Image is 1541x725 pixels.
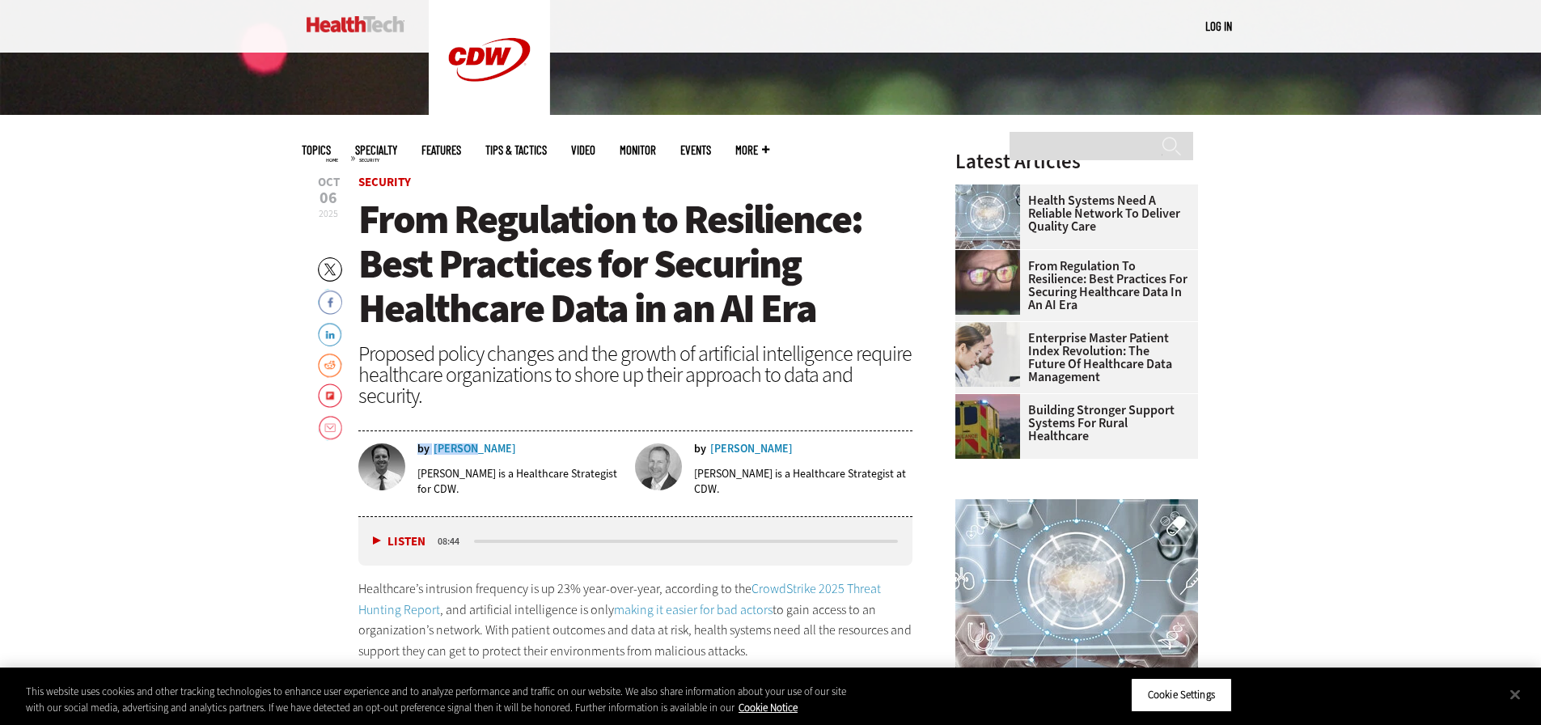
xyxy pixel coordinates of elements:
p: Healthcare’s intrusion frequency is up 23% year-over-year, according to the , and artificial inte... [358,579,913,661]
div: duration [435,534,472,549]
a: Log in [1205,19,1232,33]
a: Enterprise Master Patient Index Revolution: The Future of Healthcare Data Management [955,332,1188,384]
a: ambulance driving down country road at sunset [955,394,1028,407]
a: [PERSON_NAME] [434,443,516,455]
a: making it easier for bad actors [614,601,773,618]
a: MonITor [620,144,656,156]
img: Lee Pierce [358,443,405,490]
span: 2025 [319,207,338,220]
a: More information about your privacy [739,701,798,714]
img: Home [307,16,404,32]
div: User menu [1205,18,1232,35]
a: From Regulation to Resilience: Best Practices for Securing Healthcare Data in an AI Era [955,260,1188,312]
button: Cookie Settings [1131,678,1232,712]
a: Features [421,144,461,156]
span: Specialty [355,144,397,156]
img: Healthcare networking [955,184,1020,249]
a: Security [358,174,411,190]
img: Healthcare networking [955,499,1198,681]
a: Tips & Tactics [485,144,547,156]
img: ambulance driving down country road at sunset [955,394,1020,459]
img: medical researchers look at data on desktop monitor [955,322,1020,387]
a: Building Stronger Support Systems for Rural Healthcare [955,404,1188,443]
img: woman wearing glasses looking at healthcare data on screen [955,250,1020,315]
div: media player [358,517,913,566]
a: CrowdStrike 2025 Threat Hunting Report [358,580,881,618]
a: Health Systems Need a Reliable Network To Deliver Quality Care [955,194,1188,233]
a: Video [571,144,595,156]
p: [PERSON_NAME] is a Healthcare Strategist for CDW. [417,466,624,497]
p: [PERSON_NAME] is a Healthcare Strategist at CDW. [694,466,912,497]
span: Oct [318,176,340,189]
h3: Latest Articles [955,151,1198,172]
button: Close [1497,676,1533,712]
button: Listen [373,536,425,548]
a: medical researchers look at data on desktop monitor [955,322,1028,335]
a: CDW [429,107,550,124]
a: Healthcare networking [955,184,1028,197]
a: [PERSON_NAME] [710,443,793,455]
a: Events [680,144,711,156]
span: More [735,144,769,156]
span: Topics [302,144,331,156]
span: From Regulation to Resilience: Best Practices for Securing Healthcare Data in an AI Era [358,193,862,335]
span: by [694,443,706,455]
span: by [417,443,430,455]
div: This website uses cookies and other tracking technologies to enhance user experience and to analy... [26,684,848,715]
div: Proposed policy changes and the growth of artificial intelligence require healthcare organization... [358,343,913,406]
span: 06 [318,190,340,206]
a: woman wearing glasses looking at healthcare data on screen [955,250,1028,263]
img: Benjamin Sokolow [635,443,682,490]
